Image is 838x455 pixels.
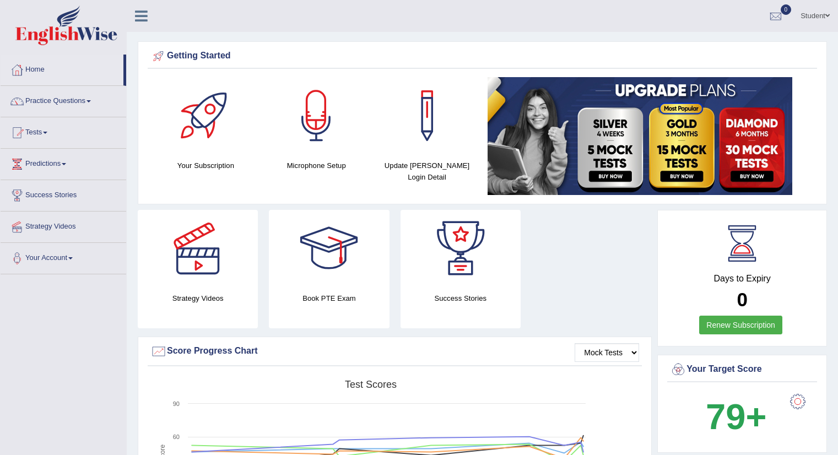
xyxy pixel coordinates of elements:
[173,434,180,440] text: 60
[488,77,792,195] img: small5.jpg
[267,160,366,171] h4: Microphone Setup
[1,243,126,270] a: Your Account
[401,292,521,304] h4: Success Stories
[156,160,256,171] h4: Your Subscription
[1,212,126,239] a: Strategy Videos
[173,400,180,407] text: 90
[150,48,814,64] div: Getting Started
[670,274,814,284] h4: Days to Expiry
[737,289,747,310] b: 0
[706,397,766,437] b: 79+
[345,379,397,390] tspan: Test scores
[269,292,389,304] h4: Book PTE Exam
[1,86,126,113] a: Practice Questions
[1,117,126,145] a: Tests
[781,4,792,15] span: 0
[1,180,126,208] a: Success Stories
[1,55,123,82] a: Home
[377,160,477,183] h4: Update [PERSON_NAME] Login Detail
[150,343,639,360] div: Score Progress Chart
[670,361,814,378] div: Your Target Score
[1,149,126,176] a: Predictions
[699,316,782,334] a: Renew Subscription
[138,292,258,304] h4: Strategy Videos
